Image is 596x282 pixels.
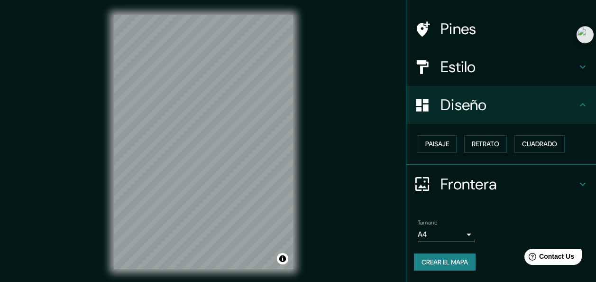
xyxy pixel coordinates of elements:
button: Retrato [464,135,507,153]
div: Diseño [406,86,596,124]
div: Pines [406,10,596,48]
font: Cuadrado [522,138,557,150]
div: A4 [418,227,475,242]
h4: Frontera [440,175,577,194]
font: Paisaje [425,138,449,150]
font: Retrato [472,138,499,150]
button: Cuadrado [514,135,565,153]
canvas: Mapa [114,15,293,269]
div: Frontera [406,165,596,203]
div: Estilo [406,48,596,86]
h4: Estilo [440,57,577,76]
font: Crear el mapa [422,256,468,268]
button: Paisaje [418,135,457,153]
h4: Diseño [440,95,577,114]
h4: Pines [440,19,577,38]
button: Alternar atribución [277,253,288,264]
label: Tamaño [418,218,437,226]
iframe: Help widget launcher [512,245,586,272]
button: Crear el mapa [414,254,476,271]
